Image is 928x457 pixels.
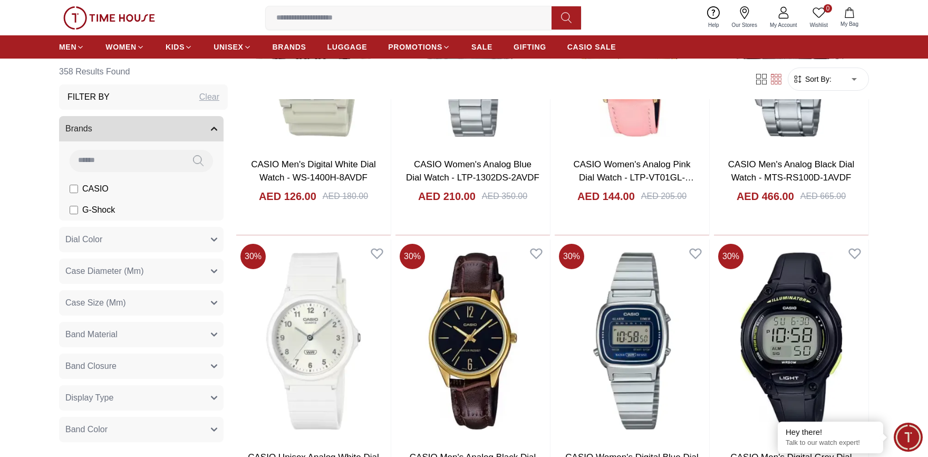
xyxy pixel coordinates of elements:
[59,116,224,141] button: Brands
[273,37,306,56] a: BRANDS
[567,42,616,52] span: CASIO SALE
[567,37,616,56] a: CASIO SALE
[105,42,137,52] span: WOMEN
[59,42,76,52] span: MEN
[894,423,923,452] div: Chat Widget
[251,159,376,183] a: CASIO Men's Digital White Dial Watch - WS-1400H-8AVDF
[59,322,224,347] button: Band Material
[65,360,117,373] span: Band Closure
[388,37,450,56] a: PROMOTIONS
[786,427,875,437] div: Hey there!
[406,159,539,183] a: CASIO Women's Analog Blue Dial Watch - LTP-1302DS-2AVDF
[59,354,224,379] button: Band Closure
[82,183,109,195] span: CASIO
[166,37,192,56] a: KIDS
[395,240,550,442] img: CASIO Men's Analog Black Dial Watch - LTP-V005GL-1B
[803,74,832,84] span: Sort By:
[65,265,143,278] span: Case Diameter (Mm)
[388,42,442,52] span: PROMOTIONS
[70,206,78,214] input: G-Shock
[273,42,306,52] span: BRANDS
[63,6,155,30] img: ...
[641,190,687,203] div: AED 205.00
[259,189,316,204] h4: AED 126.00
[59,417,224,442] button: Band Color
[806,21,832,29] span: Wishlist
[65,328,118,341] span: Band Material
[514,42,546,52] span: GIFTING
[166,42,185,52] span: KIDS
[59,259,224,284] button: Case Diameter (Mm)
[236,240,391,442] img: CASIO Unisex Analog White Dial Watch - MQ-24B-7BDF
[214,37,251,56] a: UNISEX
[105,37,144,56] a: WOMEN
[400,244,425,269] span: 30 %
[65,392,113,404] span: Display Type
[65,122,92,135] span: Brands
[824,4,832,13] span: 0
[240,244,266,269] span: 30 %
[573,159,694,196] a: CASIO Women's Analog Pink Dial Watch - LTP-VT01GL-4BUDF
[67,91,110,103] h3: Filter By
[704,21,723,29] span: Help
[59,59,228,84] h6: 358 Results Found
[471,42,492,52] span: SALE
[65,233,102,246] span: Dial Color
[418,189,476,204] h4: AED 210.00
[199,91,219,103] div: Clear
[726,4,763,31] a: Our Stores
[59,385,224,411] button: Display Type
[59,290,224,316] button: Case Size (Mm)
[766,21,801,29] span: My Account
[327,37,368,56] a: LUGGAGE
[514,37,546,56] a: GIFTING
[82,204,115,216] span: G-Shock
[59,37,84,56] a: MEN
[836,20,863,28] span: My Bag
[70,185,78,193] input: CASIO
[482,190,527,203] div: AED 350.00
[728,159,854,183] a: CASIO Men's Analog Black Dial Watch - MTS-RS100D-1AVDF
[327,42,368,52] span: LUGGAGE
[559,244,584,269] span: 30 %
[786,439,875,448] p: Talk to our watch expert!
[577,189,635,204] h4: AED 144.00
[65,423,108,436] span: Band Color
[718,244,743,269] span: 30 %
[59,227,224,252] button: Dial Color
[702,4,726,31] a: Help
[65,297,126,309] span: Case Size (Mm)
[804,4,834,31] a: 0Wishlist
[555,240,709,442] img: CASIO Women's Digital Blue Dial Watch - LA-670WA-2D
[737,189,794,204] h4: AED 466.00
[323,190,368,203] div: AED 180.00
[792,74,832,84] button: Sort By:
[834,5,865,30] button: My Bag
[800,190,846,203] div: AED 665.00
[471,37,492,56] a: SALE
[214,42,243,52] span: UNISEX
[714,240,868,442] img: CASIO Men's Digital Grey Dial Watch - LW-203-1B
[728,21,761,29] span: Our Stores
